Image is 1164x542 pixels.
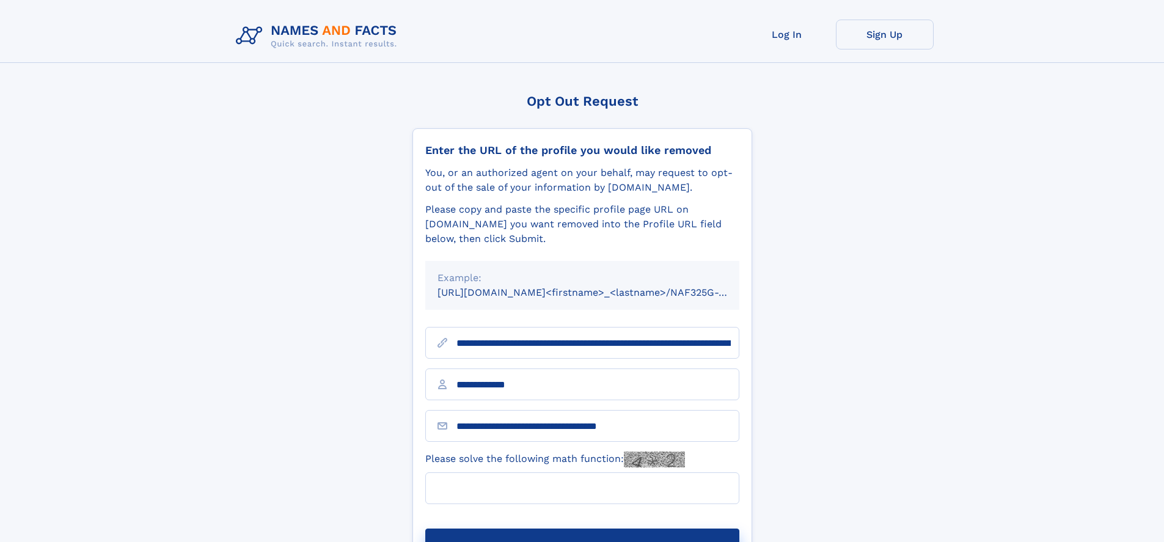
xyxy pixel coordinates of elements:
[425,144,739,157] div: Enter the URL of the profile you would like removed
[231,20,407,53] img: Logo Names and Facts
[412,93,752,109] div: Opt Out Request
[738,20,836,49] a: Log In
[437,271,727,285] div: Example:
[836,20,934,49] a: Sign Up
[425,166,739,195] div: You, or an authorized agent on your behalf, may request to opt-out of the sale of your informatio...
[425,202,739,246] div: Please copy and paste the specific profile page URL on [DOMAIN_NAME] you want removed into the Pr...
[437,287,763,298] small: [URL][DOMAIN_NAME]<firstname>_<lastname>/NAF325G-xxxxxxxx
[425,452,685,467] label: Please solve the following math function:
